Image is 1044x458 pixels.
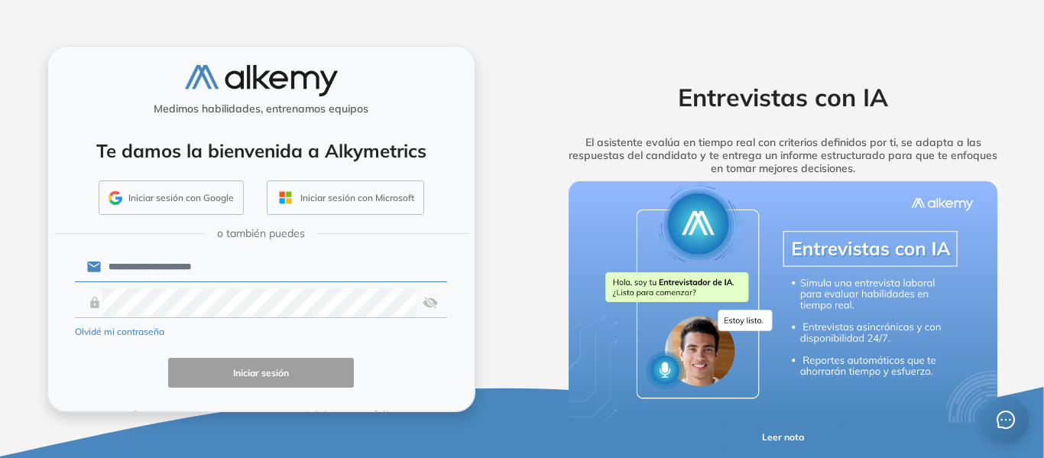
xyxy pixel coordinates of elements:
[109,191,122,205] img: GMAIL_ICON
[997,411,1016,430] span: message
[168,358,355,388] button: Iniciar sesión
[54,102,469,115] h5: Medimos habilidades, entrenamos equipos
[261,406,447,424] button: Iniciar con código
[217,226,305,242] span: o también puedes
[75,325,164,339] button: Olvidé mi contraseña
[75,406,261,424] button: Crear cuenta
[423,288,438,317] img: asd
[68,140,455,162] h4: Te damos la bienvenida a Alkymetrics
[569,181,998,423] img: img-more-info
[545,83,1022,112] h2: Entrevistas con IA
[267,180,424,216] button: Iniciar sesión con Microsoft
[277,189,294,206] img: OUTLOOK_ICON
[185,65,338,96] img: logo-alkemy
[545,136,1022,174] h5: El asistente evalúa en tiempo real con criterios definidos por ti, se adapta a las respuestas del...
[724,423,843,453] button: Leer nota
[99,180,244,216] button: Iniciar sesión con Google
